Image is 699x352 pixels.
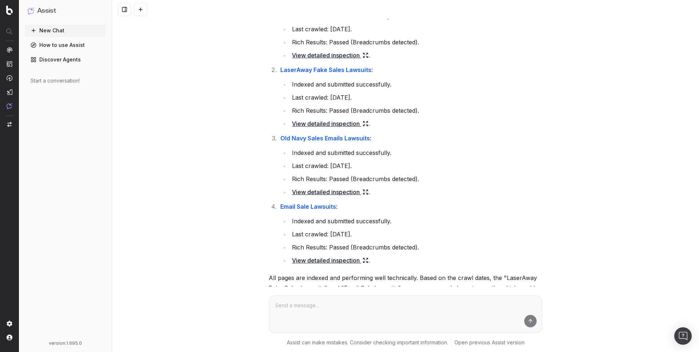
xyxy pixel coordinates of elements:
[290,255,542,265] li: .
[290,148,542,158] li: Indexed and submitted successfully.
[290,92,542,103] li: Last crawled: [DATE].
[28,340,103,346] div: version: 1.695.0
[6,5,13,15] img: Botify logo
[28,7,34,14] img: Assist
[292,187,368,197] a: View detailed inspection
[290,79,542,89] li: Indexed and submitted successfully.
[290,37,542,47] li: Rich Results: Passed (Breadcrumbs detected).
[290,187,542,197] li: .
[7,75,12,81] img: Activation
[290,50,542,60] li: .
[25,39,106,51] a: How to use Assist
[278,201,542,265] li: :
[292,119,368,129] a: View detailed inspection
[290,24,542,34] li: Last crawled: [DATE].
[454,339,525,346] a: Open previous Assist version
[280,66,371,73] a: LaserAway Fake Sales Lawsuits
[280,135,370,142] a: Old Navy Sales Emails Lawsuits
[290,174,542,184] li: Rich Results: Passed (Breadcrumbs detected).
[7,47,12,53] img: Analytics
[25,25,106,36] button: New Chat
[292,255,368,265] a: View detailed inspection
[37,6,56,16] h1: Assist
[7,89,12,95] img: Studio
[290,119,542,129] li: .
[28,6,103,16] button: Assist
[7,335,12,340] img: My account
[278,133,542,197] li: :
[292,50,368,60] a: View detailed inspection
[7,103,12,109] img: Assist
[31,77,100,84] div: Start a conversation!
[278,65,542,129] li: :
[7,61,12,67] img: Intelligence
[674,327,692,345] div: Open Intercom Messenger
[290,216,542,226] li: Indexed and submitted successfully.
[290,161,542,171] li: Last crawled: [DATE].
[25,54,106,65] a: Discover Agents
[269,273,542,303] p: All pages are indexed and performing well technically. Based on the crawl dates, the "LaserAway F...
[290,229,542,239] li: Last crawled: [DATE].
[290,105,542,116] li: Rich Results: Passed (Breadcrumbs detected).
[280,203,336,210] a: Email Sale Lawsuits
[7,321,12,327] img: Setting
[290,242,542,252] li: Rich Results: Passed (Breadcrumbs detected).
[7,122,12,127] img: Switch project
[287,339,448,346] p: Assist can make mistakes. Consider checking important information.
